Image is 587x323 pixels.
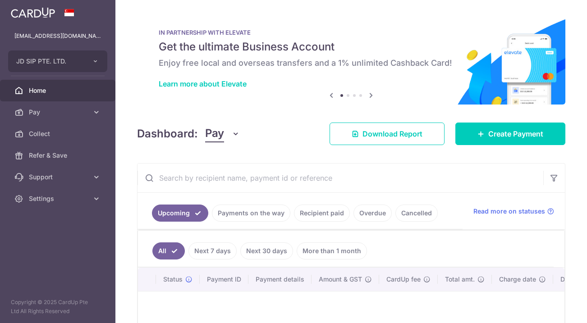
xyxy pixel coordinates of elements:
span: CardUp fee [386,275,421,284]
a: Recipient paid [294,205,350,222]
a: All [152,242,185,259]
span: Total amt. [445,275,475,284]
h6: Enjoy free local and overseas transfers and a 1% unlimited Cashback Card! [159,58,544,68]
input: Search by recipient name, payment id or reference [138,164,543,192]
a: Download Report [330,123,445,145]
th: Payment ID [200,268,248,291]
span: Collect [29,129,88,138]
a: More than 1 month [297,242,367,259]
span: Settings [29,194,88,203]
a: Upcoming [152,205,208,222]
a: Overdue [353,205,392,222]
a: Cancelled [395,205,438,222]
h5: Get the ultimate Business Account [159,40,544,54]
a: Learn more about Elevate [159,79,247,88]
span: Create Payment [488,128,543,139]
span: JD SIP PTE. LTD. [16,57,83,66]
span: Pay [29,108,88,117]
span: Charge date [499,275,536,284]
button: Pay [205,125,240,142]
h4: Dashboard: [137,126,198,142]
span: Status [163,275,183,284]
p: IN PARTNERSHIP WITH ELEVATE [159,29,544,36]
img: Renovation banner [137,14,565,105]
span: Refer & Save [29,151,88,160]
a: Next 30 days [240,242,293,259]
p: [EMAIL_ADDRESS][DOMAIN_NAME] [14,32,101,41]
a: Read more on statuses [473,207,554,216]
img: CardUp [11,7,55,18]
th: Payment details [248,268,312,291]
span: Pay [205,125,224,142]
a: Next 7 days [188,242,237,259]
span: Home [29,86,88,95]
span: Download Report [362,128,422,139]
span: Amount & GST [319,275,362,284]
a: Create Payment [455,123,565,145]
span: Support [29,173,88,182]
span: Read more on statuses [473,207,545,216]
button: JD SIP PTE. LTD. [8,50,107,72]
a: Payments on the way [212,205,290,222]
